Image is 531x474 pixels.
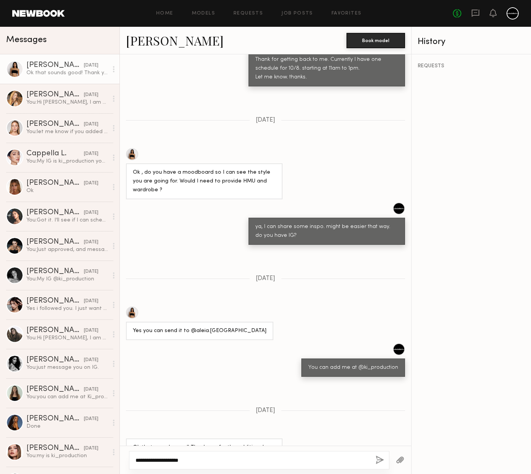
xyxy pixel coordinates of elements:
div: Yes you can send it to @aleia.[GEOGRAPHIC_DATA] [133,327,266,336]
div: You can add me at @ki_production [308,363,398,372]
div: You: let me know if you added me, so I can show you some Inspo, and lets confirm date time. [26,128,108,135]
a: Home [156,11,173,16]
div: ya, I can share some inspo. might be easier that way. do you have IG? [255,223,398,240]
div: [PERSON_NAME] [26,121,84,128]
a: Book model [346,37,405,43]
div: [DATE] [84,62,98,69]
div: [DATE] [84,357,98,364]
div: Yes i followed you. I just want to understand what the shoot is for? [26,305,108,312]
div: [PERSON_NAME] [26,268,84,275]
span: [DATE] [256,407,275,414]
div: [DATE] [84,415,98,423]
div: Done [26,423,108,430]
div: [DATE] [84,268,98,275]
div: [DATE] [84,445,98,452]
div: You: Hi [PERSON_NAME], I am currently working on some vintage film style concepts. I am planning ... [26,334,108,342]
div: History [418,37,525,46]
div: [PERSON_NAME] [26,327,84,334]
div: You: my is ki_production [26,452,108,459]
div: You: Just approved, and messaged [26,246,108,253]
a: Requests [234,11,263,16]
a: Models [192,11,215,16]
div: [PERSON_NAME] [26,445,84,452]
div: [DATE] [84,298,98,305]
div: [DATE] [84,150,98,158]
span: [DATE] [256,117,275,124]
div: [DATE] [84,180,98,187]
div: [DATE] [84,91,98,99]
div: [PERSON_NAME] [26,415,84,423]
div: You: just message you on IG. [26,364,108,371]
div: [PERSON_NAME] [26,297,84,305]
span: Messages [6,36,47,44]
div: [PERSON_NAME] [26,238,84,246]
div: Thank for getting back to me. Currently I have one schedule for 10/8. starting at 11am to 1pm. Le... [255,55,398,82]
button: Book model [346,33,405,48]
div: Ok that sounds good! Thank you for the additional information. I believe when you book me through... [26,69,108,77]
div: You: My IG @ki_production [26,275,108,283]
div: [DATE] [84,327,98,334]
a: [PERSON_NAME] [126,32,224,49]
div: [DATE] [84,386,98,393]
span: [DATE] [256,275,275,282]
div: [PERSON_NAME] [26,386,84,393]
div: Ok [26,187,108,194]
div: You: Hi [PERSON_NAME], I am currently working on some vintage film style concepts. I am planning ... [26,99,108,106]
div: [PERSON_NAME] [26,62,84,69]
div: [DATE] [84,209,98,217]
div: [PERSON_NAME] [26,179,84,187]
div: [PERSON_NAME] [26,209,84,217]
div: [DATE] [84,239,98,246]
div: You: you can add me at Ki_production. [26,393,108,401]
div: [PERSON_NAME] [26,356,84,364]
a: Favorites [332,11,362,16]
div: [DATE] [84,121,98,128]
div: You: My IG is ki_production you can add me as well. [26,158,108,165]
div: REQUESTS [418,64,525,69]
a: Job Posts [281,11,313,16]
div: [PERSON_NAME] [26,91,84,99]
div: Cappella L. [26,150,84,158]
div: You: Got it. I’ll see if I can schedule shoot on that day. Here is my IG ki_production, add me I ... [26,217,108,224]
div: Ok , do you have a moodboard so I can see the style you are going for. Would I need to provide HM... [133,168,276,195]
